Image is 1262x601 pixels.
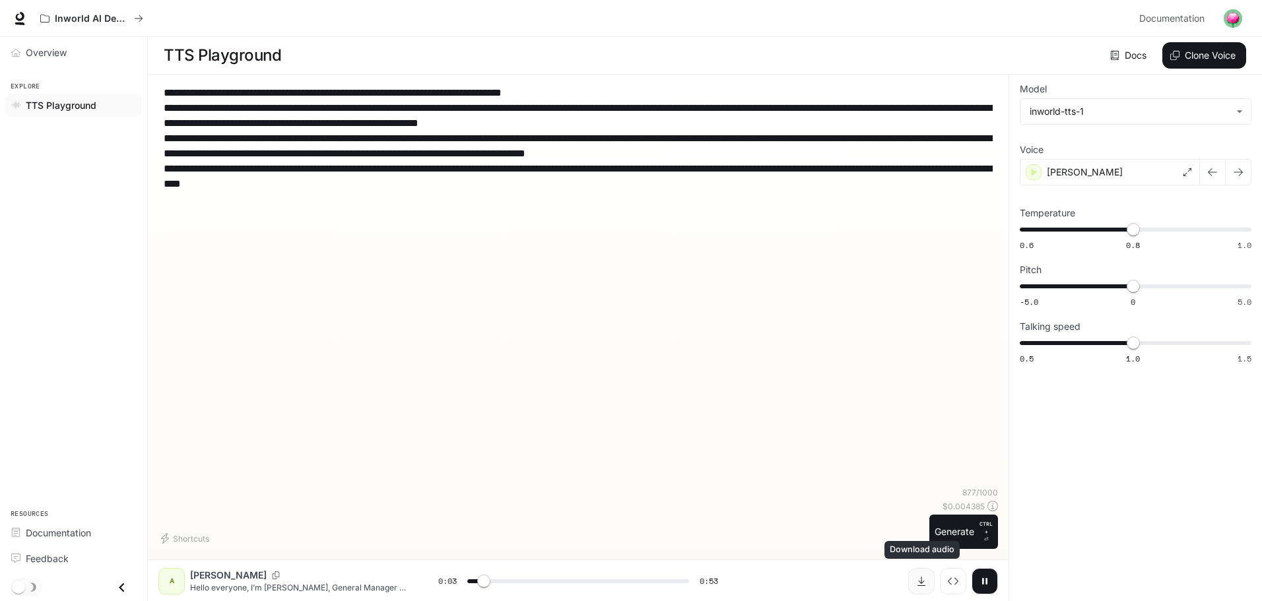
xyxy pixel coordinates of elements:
[1139,11,1205,27] span: Documentation
[1020,208,1075,218] p: Temperature
[1020,239,1034,251] span: 0.6
[962,487,998,498] p: 877 / 1000
[1030,105,1230,118] div: inworld-tts-1
[1126,353,1140,364] span: 1.0
[267,571,285,579] button: Copy Voice ID
[884,541,960,559] div: Download audio
[1134,5,1214,32] a: Documentation
[438,575,457,588] span: 0:03
[12,579,25,594] span: Dark mode toggle
[1126,239,1140,251] span: 0.8
[1162,42,1246,69] button: Clone Voice
[190,582,407,593] p: Hello everyone, I’m [PERSON_NAME], General Manager of [PERSON_NAME] Water Meter Co., Ltd. As the ...
[700,575,718,588] span: 0:53
[1108,42,1152,69] a: Docs
[1020,99,1251,124] div: inworld-tts-1
[5,547,142,570] a: Feedback
[943,501,985,512] p: $ 0.004385
[929,515,998,549] button: GenerateCTRL +⏎
[5,521,142,544] a: Documentation
[1224,9,1242,28] img: User avatar
[1047,166,1123,179] p: [PERSON_NAME]
[158,528,215,549] button: Shortcuts
[26,526,91,540] span: Documentation
[5,41,142,64] a: Overview
[1238,239,1251,251] span: 1.0
[1020,296,1038,307] span: -5.0
[26,46,67,59] span: Overview
[1020,265,1042,274] p: Pitch
[1238,296,1251,307] span: 5.0
[5,94,142,117] a: TTS Playground
[107,574,137,601] button: Close drawer
[1020,353,1034,364] span: 0.5
[1020,322,1080,331] p: Talking speed
[980,520,993,544] p: ⏎
[164,42,281,69] h1: TTS Playground
[1131,296,1135,307] span: 0
[940,568,966,594] button: Inspect
[26,552,69,565] span: Feedback
[908,568,935,594] button: Download audio
[190,569,267,582] p: [PERSON_NAME]
[1020,145,1044,154] p: Voice
[55,13,129,24] p: Inworld AI Demos
[1220,5,1246,32] button: User avatar
[161,571,182,592] div: A
[1020,84,1047,94] p: Model
[26,98,96,112] span: TTS Playground
[1238,353,1251,364] span: 1.5
[34,5,149,32] button: All workspaces
[980,520,993,536] p: CTRL +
